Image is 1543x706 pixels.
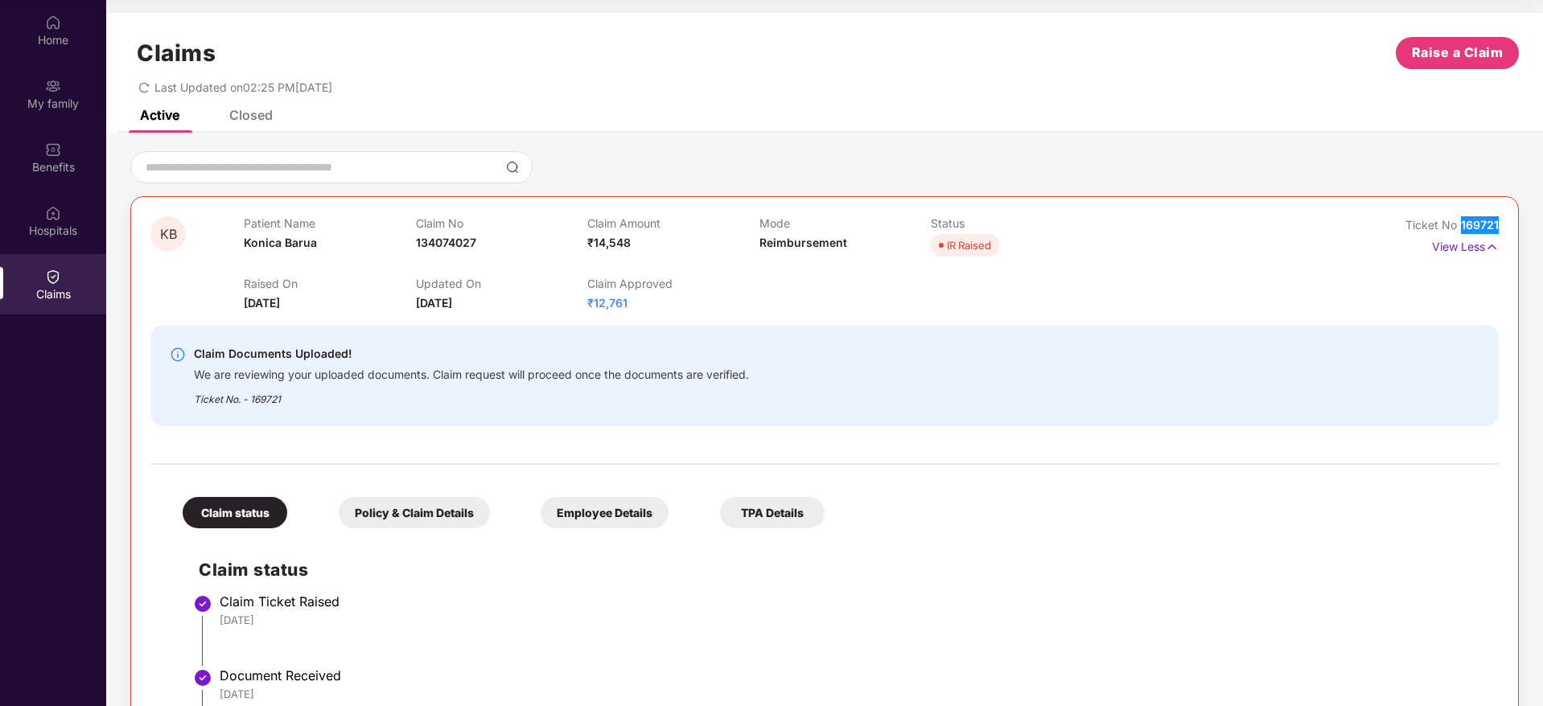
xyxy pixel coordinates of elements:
img: svg+xml;base64,PHN2ZyB3aWR0aD0iMjAiIGhlaWdodD0iMjAiIHZpZXdCb3g9IjAgMCAyMCAyMCIgZmlsbD0ibm9uZSIgeG... [45,78,61,94]
p: Updated On [416,277,587,290]
p: Raised On [244,277,415,290]
div: Claim Ticket Raised [220,593,1483,610]
p: Claim Amount [587,216,759,230]
div: [DATE] [220,687,1483,701]
div: Claim status [183,497,287,528]
span: Reimbursement [759,236,847,249]
div: Claim Documents Uploaded! [194,344,749,363]
h2: Claim status [199,556,1483,583]
span: [DATE] [416,296,452,310]
img: svg+xml;base64,PHN2ZyBpZD0iU3RlcC1Eb25lLTMyeDMyIiB4bWxucz0iaHR0cDovL3d3dy53My5vcmcvMjAwMC9zdmciIH... [193,668,212,688]
img: svg+xml;base64,PHN2ZyBpZD0iSW5mby0yMHgyMCIgeG1sbnM9Imh0dHA6Ly93d3cudzMub3JnLzIwMDAvc3ZnIiB3aWR0aD... [170,347,186,363]
span: KB [160,228,177,241]
div: TPA Details [720,497,825,528]
img: svg+xml;base64,PHN2ZyBpZD0iU2VhcmNoLTMyeDMyIiB4bWxucz0iaHR0cDovL3d3dy53My5vcmcvMjAwMC9zdmciIHdpZH... [506,161,519,174]
div: Document Received [220,667,1483,683]
button: Raise a Claim [1396,37,1519,69]
span: [DATE] [244,296,280,310]
p: Mode [759,216,931,230]
span: redo [138,80,150,94]
span: Last Updated on 02:25 PM[DATE] [154,80,332,94]
span: Raise a Claim [1412,43,1504,63]
span: 134074027 [416,236,476,249]
div: We are reviewing your uploaded documents. Claim request will proceed once the documents are verif... [194,363,749,382]
img: svg+xml;base64,PHN2ZyBpZD0iU3RlcC1Eb25lLTMyeDMyIiB4bWxucz0iaHR0cDovL3d3dy53My5vcmcvMjAwMC9zdmciIH... [193,594,212,614]
p: View Less [1432,234,1499,256]
div: IR Raised [947,237,991,253]
div: [DATE] [220,613,1483,627]
div: Employee Details [541,497,669,528]
img: svg+xml;base64,PHN2ZyB4bWxucz0iaHR0cDovL3d3dy53My5vcmcvMjAwMC9zdmciIHdpZHRoPSIxNyIgaGVpZ2h0PSIxNy... [1485,238,1499,256]
span: Konica Barua [244,236,317,249]
p: Patient Name [244,216,415,230]
h1: Claims [137,39,216,67]
p: Claim Approved [587,277,759,290]
div: Closed [229,107,273,123]
img: svg+xml;base64,PHN2ZyBpZD0iSG9tZSIgeG1sbnM9Imh0dHA6Ly93d3cudzMub3JnLzIwMDAvc3ZnIiB3aWR0aD0iMjAiIG... [45,14,61,31]
img: svg+xml;base64,PHN2ZyBpZD0iSG9zcGl0YWxzIiB4bWxucz0iaHR0cDovL3d3dy53My5vcmcvMjAwMC9zdmciIHdpZHRoPS... [45,205,61,221]
span: ₹12,761 [587,296,627,310]
p: Claim No [416,216,587,230]
span: ₹14,548 [587,236,631,249]
p: Status [931,216,1102,230]
span: Ticket No [1405,218,1461,232]
div: Active [140,107,179,123]
img: svg+xml;base64,PHN2ZyBpZD0iQ2xhaW0iIHhtbG5zPSJodHRwOi8vd3d3LnczLm9yZy8yMDAwL3N2ZyIgd2lkdGg9IjIwIi... [45,269,61,285]
img: svg+xml;base64,PHN2ZyBpZD0iQmVuZWZpdHMiIHhtbG5zPSJodHRwOi8vd3d3LnczLm9yZy8yMDAwL3N2ZyIgd2lkdGg9Ij... [45,142,61,158]
div: Policy & Claim Details [339,497,490,528]
span: 169721 [1461,218,1499,232]
div: Ticket No. - 169721 [194,382,749,407]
